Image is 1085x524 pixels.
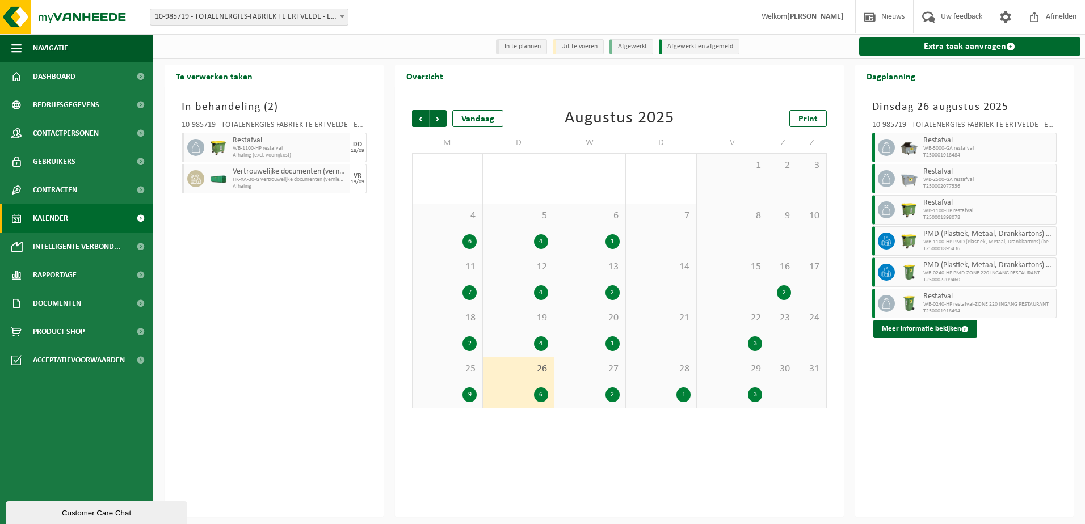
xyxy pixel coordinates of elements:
[353,141,362,148] div: DO
[703,312,762,324] span: 22
[560,312,620,324] span: 20
[923,270,1054,277] span: WB-0240-HP PMD-ZONE 220 INGANG RESTAURANT
[489,312,548,324] span: 19
[923,183,1054,190] span: T250002077336
[748,336,762,351] div: 3
[777,285,791,300] div: 2
[873,320,977,338] button: Meer informatie bekijken
[774,363,791,375] span: 30
[418,363,477,375] span: 25
[803,261,820,273] span: 17
[901,295,918,312] img: WB-0240-HPE-GN-50
[210,175,227,183] img: HK-XA-30-GN-00
[923,230,1054,239] span: PMD (Plastiek, Metaal, Drankkartons) (bedrijven)
[798,115,818,124] span: Print
[462,285,477,300] div: 7
[901,201,918,218] img: WB-1100-HPE-GN-50
[859,37,1081,56] a: Extra taak aanvragen
[803,210,820,222] span: 10
[703,159,762,172] span: 1
[560,261,620,273] span: 13
[33,289,81,318] span: Documenten
[923,214,1054,221] span: T250001898078
[33,261,77,289] span: Rapportage
[182,99,367,116] h3: In behandeling ( )
[33,62,75,91] span: Dashboard
[632,261,691,273] span: 14
[923,136,1054,145] span: Restafval
[748,387,762,402] div: 3
[33,119,99,147] span: Contactpersonen
[33,318,85,346] span: Product Shop
[560,363,620,375] span: 27
[452,110,503,127] div: Vandaag
[6,499,190,524] iframe: chat widget
[923,277,1054,284] span: T250002209460
[412,110,429,127] span: Vorige
[233,183,347,190] span: Afhaling
[33,91,99,119] span: Bedrijfsgegevens
[901,233,918,250] img: WB-1100-HPE-GN-50
[632,363,691,375] span: 28
[605,387,620,402] div: 2
[774,210,791,222] span: 9
[923,261,1054,270] span: PMD (Plastiek, Metaal, Drankkartons) (bedrijven)
[787,12,844,21] strong: [PERSON_NAME]
[605,285,620,300] div: 2
[923,176,1054,183] span: WB-2500-GA restafval
[33,346,125,374] span: Acceptatievoorwaarden
[418,261,477,273] span: 11
[351,148,364,154] div: 18/09
[560,210,620,222] span: 6
[632,210,691,222] span: 7
[33,34,68,62] span: Navigatie
[351,179,364,185] div: 19/09
[797,133,826,153] td: Z
[554,133,626,153] td: W
[923,167,1054,176] span: Restafval
[430,110,447,127] span: Volgende
[412,133,483,153] td: M
[233,167,347,176] span: Vertrouwelijke documenten (vernietiging - meeverbranden)
[233,136,347,145] span: Restafval
[33,233,121,261] span: Intelligente verbond...
[774,261,791,273] span: 16
[489,363,548,375] span: 26
[418,210,477,222] span: 4
[901,139,918,156] img: WB-5000-GAL-GY-01
[268,102,274,113] span: 2
[626,133,697,153] td: D
[901,170,918,187] img: WB-2500-GAL-GY-01
[150,9,348,26] span: 10-985719 - TOTALENERGIES-FABRIEK TE ERTVELDE - ERTVELDE
[182,121,367,133] div: 10-985719 - TOTALENERGIES-FABRIEK TE ERTVELDE - ERTVELDE
[233,152,347,159] span: Afhaling (excl. voorrijkost)
[210,139,227,156] img: WB-1100-HPE-GN-50
[354,172,361,179] div: VR
[659,39,739,54] li: Afgewerkt en afgemeld
[923,208,1054,214] span: WB-1100-HP restafval
[165,65,264,87] h2: Te verwerken taken
[703,210,762,222] span: 8
[768,133,797,153] td: Z
[483,133,554,153] td: D
[233,176,347,183] span: HK-XA-30-G vertrouwelijke documenten (vernietiging - meeverb
[462,234,477,249] div: 6
[803,312,820,324] span: 24
[703,363,762,375] span: 29
[395,65,455,87] h2: Overzicht
[33,147,75,176] span: Gebruikers
[923,198,1054,208] span: Restafval
[418,312,477,324] span: 18
[789,110,827,127] a: Print
[923,239,1054,246] span: WB-1100-HP PMD (Plastiek, Metaal, Drankkartons) (bedrijven)
[923,152,1054,159] span: T250001918484
[703,261,762,273] span: 15
[774,312,791,324] span: 23
[632,312,691,324] span: 21
[150,9,348,25] span: 10-985719 - TOTALENERGIES-FABRIEK TE ERTVELDE - ERTVELDE
[534,387,548,402] div: 6
[676,387,691,402] div: 1
[872,99,1057,116] h3: Dinsdag 26 augustus 2025
[33,176,77,204] span: Contracten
